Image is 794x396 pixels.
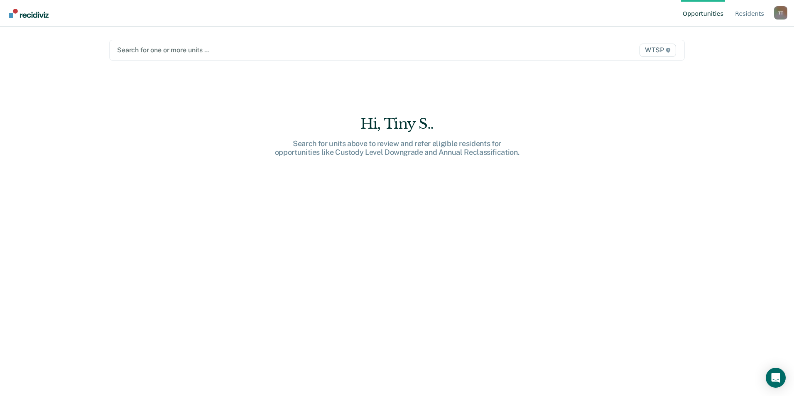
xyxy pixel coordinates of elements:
button: Profile dropdown button [774,6,787,20]
img: Recidiviz [9,9,49,18]
div: T T [774,6,787,20]
span: WTSP [640,44,676,57]
div: Search for units above to review and refer eligible residents for opportunities like Custody Leve... [264,139,530,157]
div: Hi, Tiny S.. [264,115,530,132]
div: Open Intercom Messenger [766,368,786,388]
